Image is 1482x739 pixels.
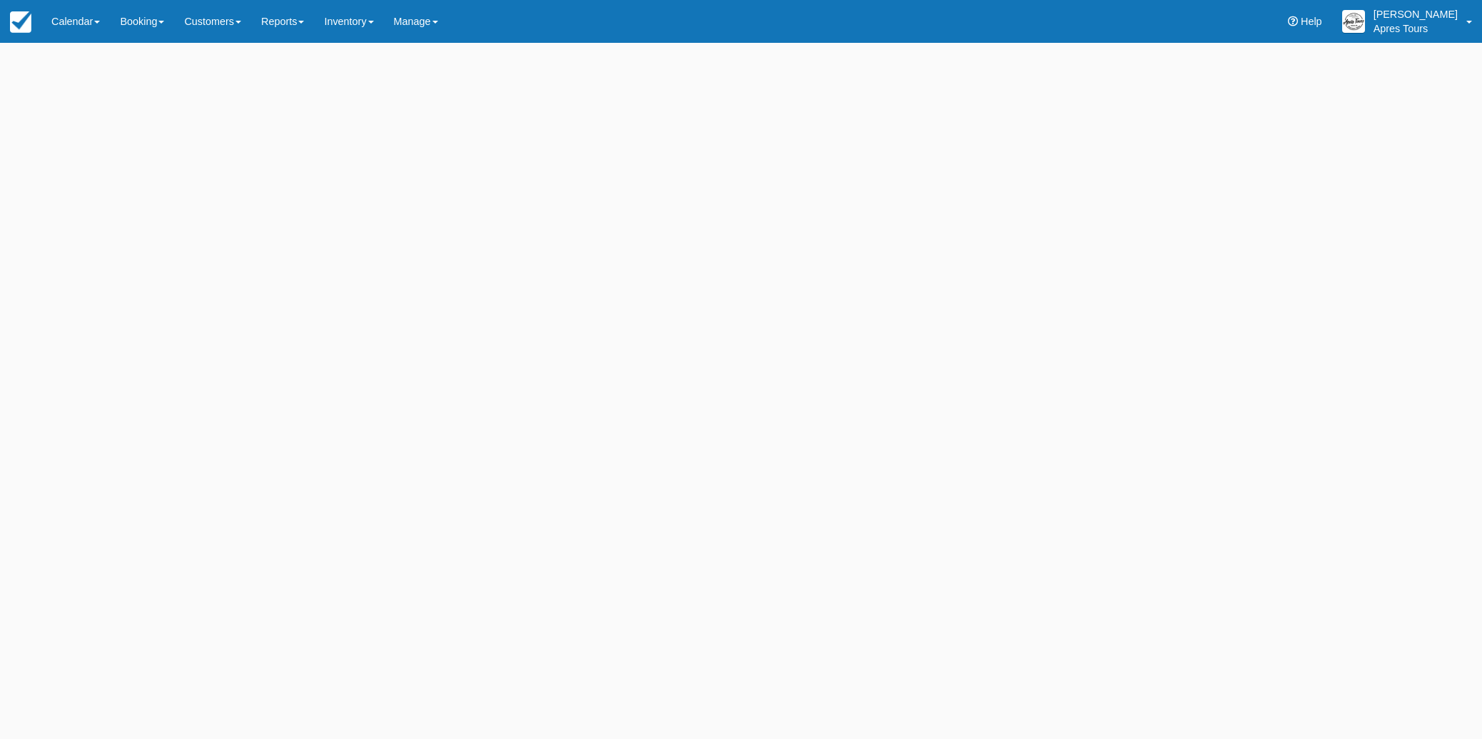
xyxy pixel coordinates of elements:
img: A1 [1342,10,1365,33]
p: [PERSON_NAME] [1374,7,1458,21]
span: Help [1301,16,1322,27]
i: Help [1288,16,1298,26]
p: Apres Tours [1374,21,1458,36]
img: checkfront-main-nav-mini-logo.png [10,11,31,33]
